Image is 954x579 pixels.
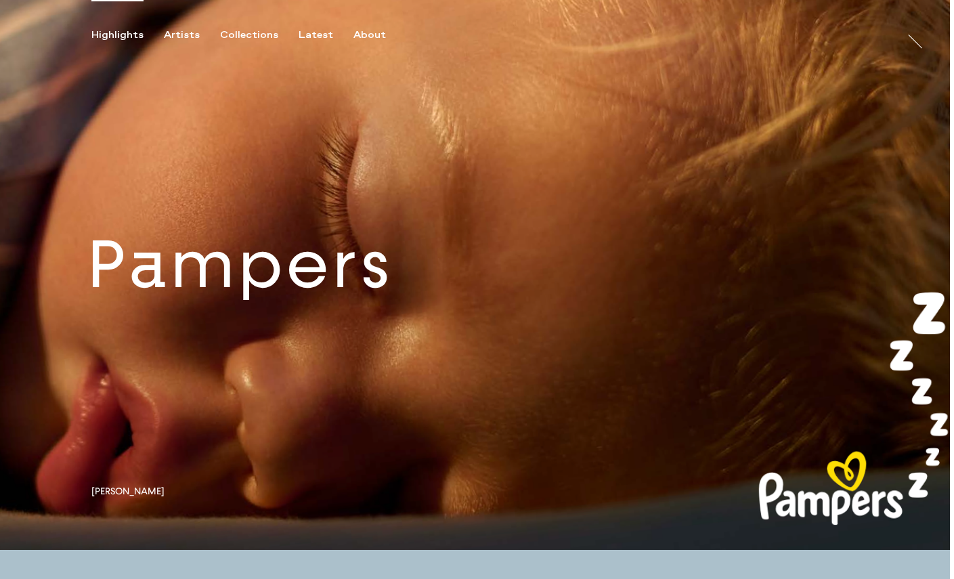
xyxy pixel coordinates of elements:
[91,29,164,41] button: Highlights
[164,29,220,41] button: Artists
[299,29,353,41] button: Latest
[164,29,200,41] div: Artists
[91,29,144,41] div: Highlights
[220,29,299,41] button: Collections
[353,29,386,41] div: About
[299,29,333,41] div: Latest
[353,29,406,41] button: About
[220,29,278,41] div: Collections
